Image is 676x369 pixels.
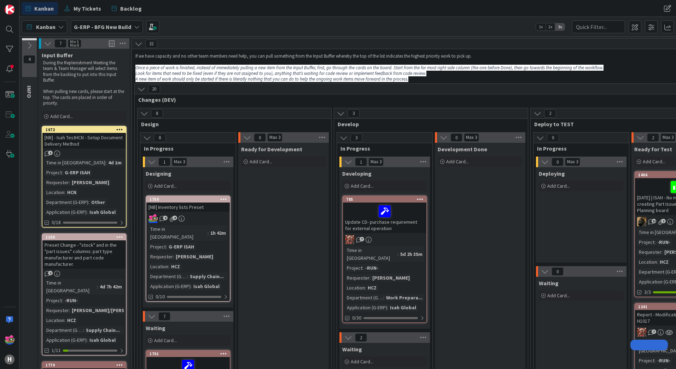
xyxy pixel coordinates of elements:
div: [PERSON_NAME] [70,178,111,186]
p: During the Replenishment Meeting the team & Team Manager will select items from the backlog to pu... [43,60,125,83]
div: Department (G-ERP) [345,294,383,301]
span: : [187,273,188,280]
span: 1 [158,158,170,166]
span: 4 [163,216,168,220]
div: [PERSON_NAME]/[PERSON_NAME]... [70,306,155,314]
span: Input Buffer [42,52,73,59]
span: 20 [148,85,160,93]
div: Project [637,357,654,364]
span: Add Card... [547,183,570,189]
em: Once a piece of work is finished, instead of immediately pulling a new item from the Input Buffer... [135,65,604,71]
div: Work Prepara... [384,294,424,301]
span: : [87,208,88,216]
span: 13 [652,219,656,223]
span: 2 [647,133,659,142]
span: Developing [342,170,372,177]
div: 785 [346,197,426,202]
div: Project [345,264,362,272]
span: 7 [158,312,170,321]
span: INFO [26,86,33,98]
div: -RUN- [363,264,380,272]
div: Other [89,198,107,206]
span: Kanban [36,23,56,31]
div: 1750 [146,196,230,203]
a: My Tickets [60,2,105,15]
div: Max 3 [269,136,280,139]
span: 7 [54,39,66,48]
span: : [397,250,398,258]
img: JK [148,214,158,223]
div: -RUN- [63,297,80,304]
div: Isah Global [88,208,117,216]
span: 8 [151,109,163,118]
span: 0 [552,158,564,166]
div: Location [345,284,365,292]
span: 2 [355,333,367,342]
div: [NB] Inventory lists Preset [146,203,230,212]
span: 0 [254,133,266,142]
span: 32 [145,40,157,48]
span: In Progress [340,145,424,152]
span: Add Card... [351,183,373,189]
div: G-ERP ISAH [167,243,196,251]
span: Add Card... [154,183,177,189]
div: Requester [45,306,69,314]
div: Max 3 [663,136,674,139]
span: : [654,357,655,364]
div: Preset Change - "stock" and in the "part issues" columns: part type manufacturer and part code ma... [42,240,126,269]
div: Location [148,263,168,270]
span: 4 [173,216,177,220]
span: Waiting [539,280,559,287]
span: 4 [23,55,35,64]
div: 1672 [46,127,126,132]
div: JK [343,235,426,244]
div: 1701 [150,351,230,356]
span: 8 [154,134,166,142]
span: : [383,294,384,301]
span: 2 [48,271,53,275]
span: Add Card... [50,113,73,119]
span: In Progress [537,145,620,152]
span: 0/18 [52,219,61,226]
div: HCZ [169,263,182,270]
span: Add Card... [154,337,177,344]
div: 1770 [42,362,126,368]
div: 1672[NB] - Isah TestHCN - Setup Document Delivery Method [42,127,126,148]
div: 1770 [46,363,126,368]
div: Application (G-ERP) [45,208,87,216]
div: Project [148,243,166,251]
div: Isah Global [88,336,117,344]
span: 0 [552,267,564,276]
span: 3/3 [644,288,651,296]
span: : [88,198,89,206]
div: Requester [637,248,662,256]
div: Max 3 [567,160,578,164]
div: Max 3 [174,160,185,164]
div: HCZ [366,284,378,292]
div: Requester [45,178,69,186]
div: Isah Global [192,282,221,290]
div: HCZ [658,258,670,266]
span: 7 [360,237,364,241]
span: : [369,274,371,282]
div: Min 5 [70,40,78,43]
span: 0 [547,134,559,142]
span: : [662,248,663,256]
div: JK [146,214,230,223]
div: [NB] - Isah TestHCN - Setup Document Delivery Method [42,133,126,148]
div: Supply Chain... [188,273,226,280]
div: Max 3 [466,136,477,139]
span: Designing [146,170,171,177]
span: : [365,284,366,292]
span: : [97,283,98,291]
span: Add Card... [547,292,570,299]
div: HCZ [65,316,78,324]
span: Kanban [34,4,54,13]
div: Location [45,188,64,196]
span: Ready for Test [634,146,672,153]
span: : [387,304,388,311]
div: [PERSON_NAME] [174,253,215,260]
div: Location [45,316,64,324]
span: Design [141,121,322,128]
span: : [87,336,88,344]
